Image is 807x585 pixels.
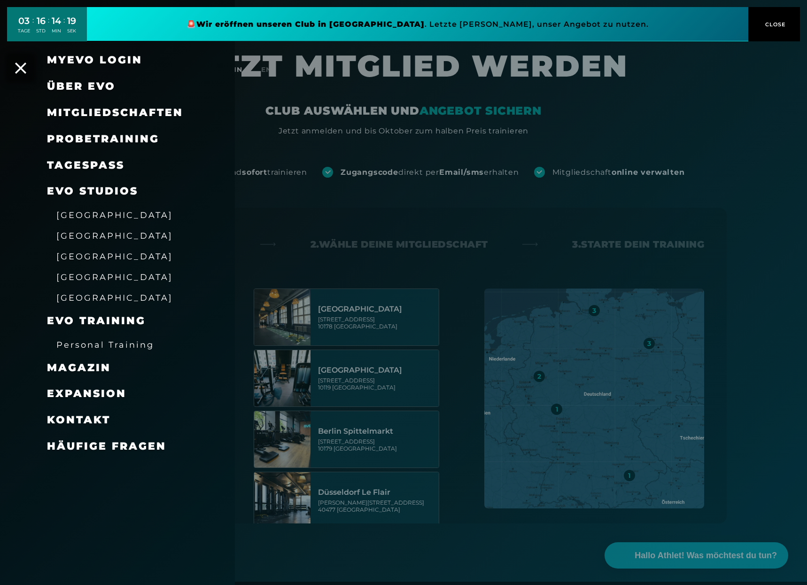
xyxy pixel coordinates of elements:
span: CLOSE [763,20,786,29]
div: 14 [52,14,61,28]
div: STD [36,28,46,34]
div: MIN [52,28,61,34]
div: 16 [36,14,46,28]
button: CLOSE [748,7,800,41]
a: MyEVO Login [47,54,142,66]
div: TAGE [18,28,30,34]
div: : [48,15,49,40]
div: 03 [18,14,30,28]
div: : [32,15,34,40]
div: SEK [67,28,76,34]
div: 19 [67,14,76,28]
span: Über EVO [47,80,116,93]
div: : [63,15,65,40]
